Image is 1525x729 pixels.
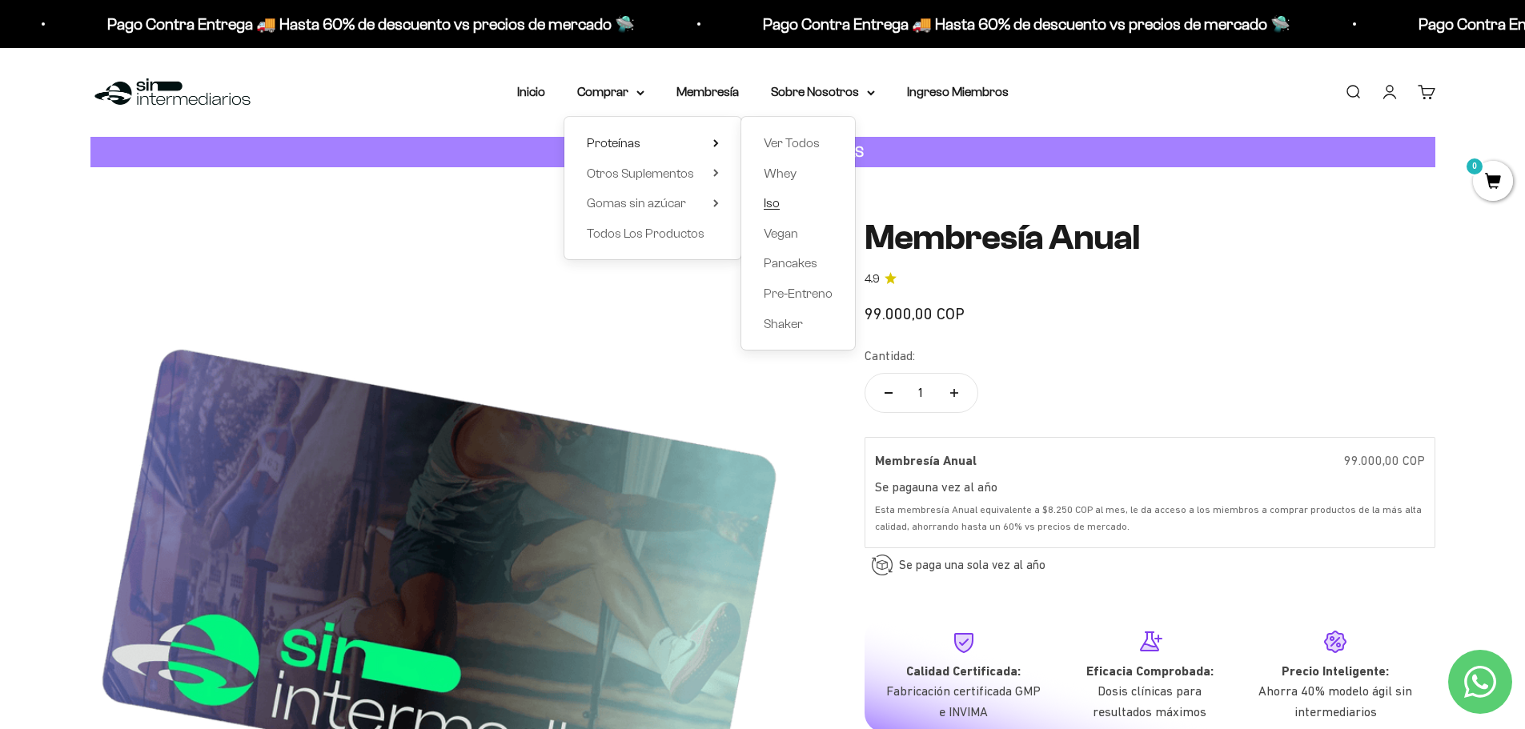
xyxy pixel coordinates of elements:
[107,11,635,37] p: Pago Contra Entrega 🚚 Hasta 60% de descuento vs precios de mercado 🛸
[1344,453,1425,467] span: 99.000,00 COP
[875,502,1425,535] div: Esta membresía Anual equivalente a $8.250 COP al mes, le da acceso a los miembros a comprar produ...
[764,133,833,154] a: Ver Todos
[763,11,1290,37] p: Pago Contra Entrega 🚚 Hasta 60% de descuento vs precios de mercado 🛸
[865,374,912,412] button: Reducir cantidad
[875,480,918,495] label: Se paga
[764,196,780,210] span: Iso
[771,82,875,102] summary: Sobre Nosotros
[918,480,997,495] label: una vez al año
[587,163,719,184] summary: Otros Suplementos
[865,270,880,288] span: 4.9
[875,451,977,471] label: Membresía Anual
[1282,663,1389,679] strong: Precio Inteligente:
[899,555,1045,575] span: Se paga una sola vez al año
[764,166,797,180] span: Whey
[865,346,915,367] label: Cantidad:
[587,166,694,180] span: Otros Suplementos
[907,85,1009,98] a: Ingreso Miembros
[676,85,739,98] a: Membresía
[587,193,719,214] summary: Gomas sin azúcar
[865,218,1435,257] h1: Membresía Anual
[865,270,1435,288] a: 4.94.9 de 5.0 estrellas
[764,286,833,300] span: Pre-Entreno
[1473,174,1513,191] a: 0
[517,85,545,98] a: Inicio
[764,223,833,244] a: Vegan
[764,283,833,304] a: Pre-Entreno
[764,317,803,330] span: Shaker
[931,374,977,412] button: Aumentar cantidad
[577,82,644,102] summary: Comprar
[1465,157,1484,176] mark: 0
[865,305,965,322] span: 99.000,00 COP
[764,136,820,150] span: Ver Todos
[1255,681,1415,722] p: Ahorra 40% modelo ágil sin intermediarios
[1070,681,1230,722] p: Dosis clínicas para resultados máximos
[764,226,798,240] span: Vegan
[764,256,817,270] span: Pancakes
[1086,663,1214,679] strong: Eficacia Comprobada:
[587,136,640,150] span: Proteínas
[884,681,1044,722] p: Fabricación certificada GMP e INVIMA
[764,314,833,334] a: Shaker
[764,253,833,274] a: Pancakes
[906,663,1021,679] strong: Calidad Certificada:
[587,226,704,240] span: Todos Los Productos
[764,193,833,214] a: Iso
[587,133,719,154] summary: Proteínas
[587,223,719,244] a: Todos Los Productos
[764,163,833,184] a: Whey
[587,196,686,210] span: Gomas sin azúcar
